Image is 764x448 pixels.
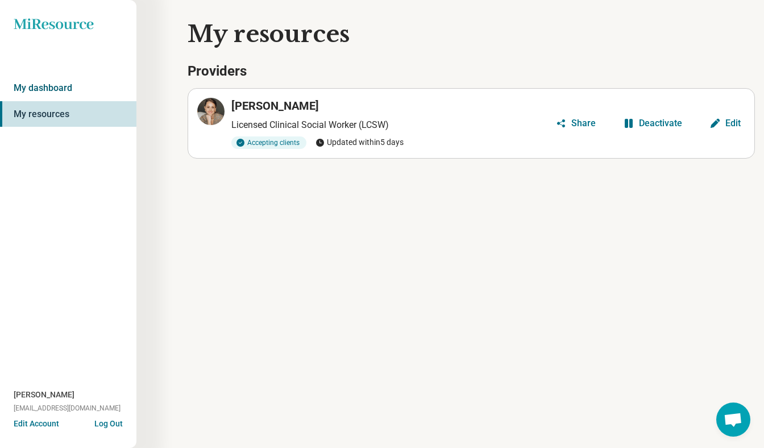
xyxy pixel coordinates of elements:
[94,418,123,427] button: Log Out
[571,119,596,128] div: Share
[14,389,74,401] span: [PERSON_NAME]
[14,418,59,430] button: Edit Account
[639,119,682,128] div: Deactivate
[188,62,755,81] h3: Providers
[705,114,745,132] button: Edit
[14,403,121,413] span: [EMAIL_ADDRESS][DOMAIN_NAME]
[725,119,741,128] div: Edit
[716,403,750,437] div: Open chat
[188,18,755,50] h1: My resources
[231,118,551,132] p: Licensed Clinical Social Worker (LCSW)
[231,136,306,149] div: Accepting clients
[315,136,404,148] span: Updated within 5 days
[231,98,319,114] h3: [PERSON_NAME]
[551,114,600,132] button: Share
[618,114,687,132] button: Deactivate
